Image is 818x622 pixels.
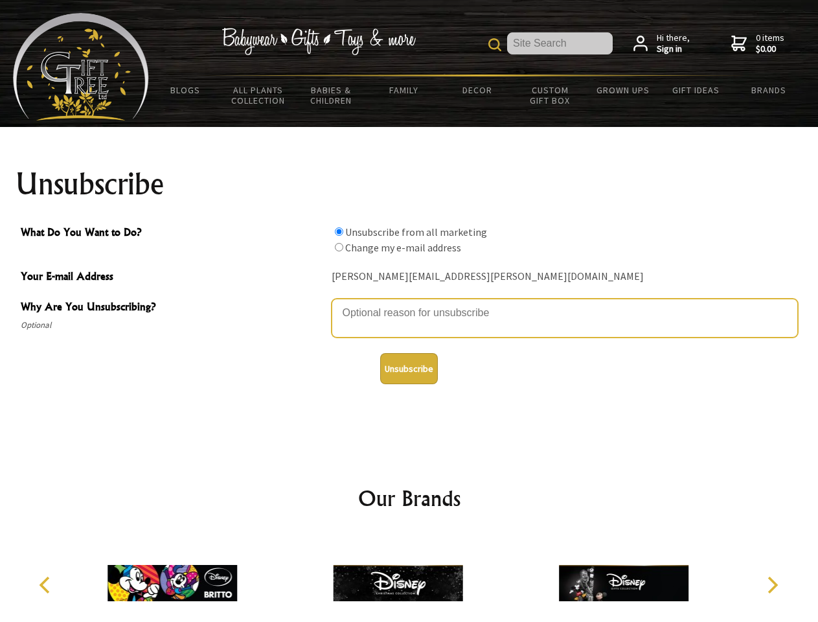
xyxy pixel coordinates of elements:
a: All Plants Collection [222,76,295,114]
a: 0 items$0.00 [731,32,784,55]
textarea: Why Are You Unsubscribing? [332,299,798,338]
input: What Do You Want to Do? [335,243,343,251]
h2: Our Brands [26,483,793,514]
button: Next [758,571,786,599]
h1: Unsubscribe [16,168,803,200]
a: Hi there,Sign in [633,32,690,55]
strong: $0.00 [756,43,784,55]
span: Optional [21,317,325,333]
input: Site Search [507,32,613,54]
strong: Sign in [657,43,690,55]
button: Unsubscribe [380,353,438,384]
img: Babyware - Gifts - Toys and more... [13,13,149,121]
span: What Do You Want to Do? [21,224,325,243]
label: Unsubscribe from all marketing [345,225,487,238]
a: Family [368,76,441,104]
button: Previous [32,571,61,599]
span: 0 items [756,32,784,55]
a: Brands [733,76,806,104]
span: Your E-mail Address [21,268,325,287]
a: Decor [440,76,514,104]
label: Change my e-mail address [345,241,461,254]
span: Hi there, [657,32,690,55]
input: What Do You Want to Do? [335,227,343,236]
a: Gift Ideas [659,76,733,104]
div: [PERSON_NAME][EMAIL_ADDRESS][PERSON_NAME][DOMAIN_NAME] [332,267,798,287]
span: Why Are You Unsubscribing? [21,299,325,317]
img: Babywear - Gifts - Toys & more [222,28,416,55]
a: Babies & Children [295,76,368,114]
a: Custom Gift Box [514,76,587,114]
a: BLOGS [149,76,222,104]
a: Grown Ups [586,76,659,104]
img: product search [488,38,501,51]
